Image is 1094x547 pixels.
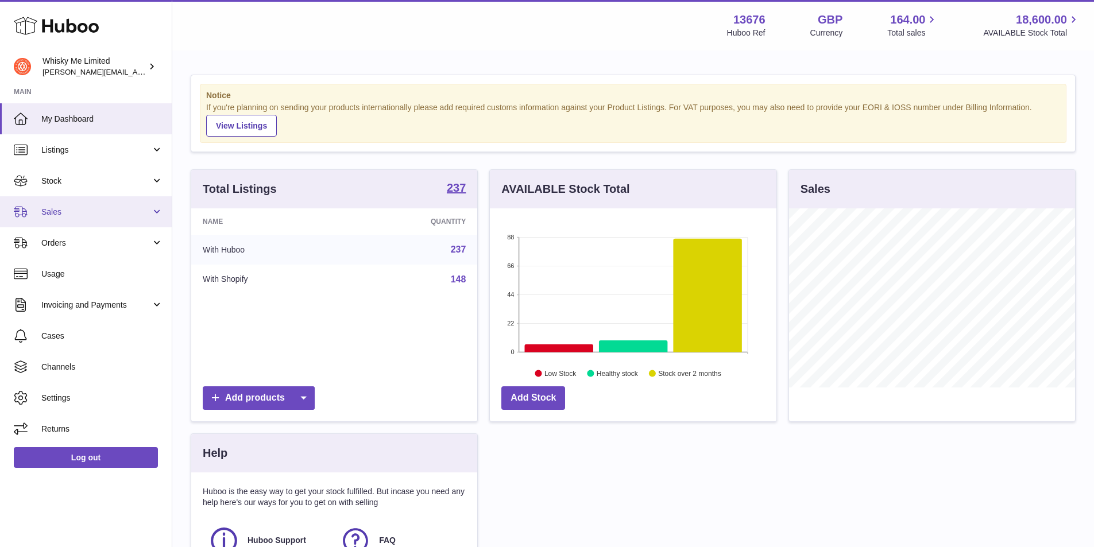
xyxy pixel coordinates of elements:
[727,28,766,38] div: Huboo Ref
[41,300,151,311] span: Invoicing and Payments
[41,424,163,435] span: Returns
[451,245,466,254] a: 237
[203,386,315,410] a: Add products
[203,181,277,197] h3: Total Listings
[544,369,577,377] text: Low Stock
[887,28,938,38] span: Total sales
[447,182,466,196] a: 237
[810,28,843,38] div: Currency
[14,58,31,75] img: frances@whiskyshop.com
[41,393,163,404] span: Settings
[42,67,230,76] span: [PERSON_NAME][EMAIL_ADDRESS][DOMAIN_NAME]
[41,238,151,249] span: Orders
[203,486,466,508] p: Huboo is the easy way to get your stock fulfilled. But incase you need any help here's our ways f...
[508,291,515,298] text: 44
[508,320,515,327] text: 22
[191,208,346,235] th: Name
[206,102,1060,137] div: If you're planning on sending your products internationally please add required customs informati...
[42,56,146,77] div: Whisky Me Limited
[890,12,925,28] span: 164.00
[346,208,478,235] th: Quantity
[191,265,346,294] td: With Shopify
[14,447,158,468] a: Log out
[508,262,515,269] text: 66
[191,235,346,265] td: With Huboo
[41,331,163,342] span: Cases
[206,115,277,137] a: View Listings
[203,445,227,461] h3: Help
[41,269,163,280] span: Usage
[41,145,151,156] span: Listings
[41,176,151,187] span: Stock
[659,369,721,377] text: Stock over 2 months
[379,535,396,546] span: FAQ
[818,12,842,28] strong: GBP
[983,12,1080,38] a: 18,600.00 AVAILABLE Stock Total
[248,535,306,546] span: Huboo Support
[451,274,466,284] a: 148
[41,114,163,125] span: My Dashboard
[501,386,565,410] a: Add Stock
[983,28,1080,38] span: AVAILABLE Stock Total
[1016,12,1067,28] span: 18,600.00
[41,207,151,218] span: Sales
[511,348,515,355] text: 0
[887,12,938,38] a: 164.00 Total sales
[801,181,830,197] h3: Sales
[501,181,629,197] h3: AVAILABLE Stock Total
[206,90,1060,101] strong: Notice
[597,369,639,377] text: Healthy stock
[733,12,766,28] strong: 13676
[508,234,515,240] text: 88
[41,362,163,373] span: Channels
[447,182,466,193] strong: 237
